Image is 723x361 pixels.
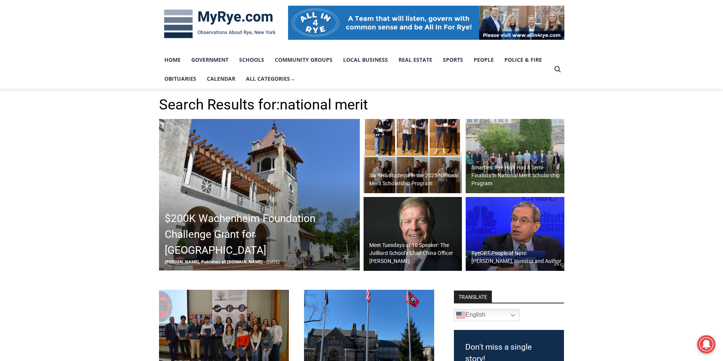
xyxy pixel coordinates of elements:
[364,119,462,193] a: Six RHS Students in the 2025 National Merit Scholarship Program
[186,50,234,69] a: Government
[88,64,92,72] div: 6
[159,50,186,69] a: Home
[159,96,564,114] h1: Search Results for:
[369,241,460,265] h2: Meet Tuesdays at 10 Speaker: The Juilliard School’s Chief China Officer [PERSON_NAME]
[338,50,393,69] a: Local Business
[454,291,492,303] strong: TRANSLATE
[78,47,108,91] div: Located at [STREET_ADDRESS][PERSON_NAME]
[471,164,562,188] h2: Smarties: Rye High Has 8 Semi-Finalists in National Merit Scholarship Program
[466,197,564,271] img: (PHOTO: Edgar Wachenheim III at the CNBC Delivering Alpha conference in 2018.)
[198,75,352,92] span: Intern @ [DOMAIN_NAME]
[468,50,499,69] a: People
[159,50,551,89] nav: Primary Navigation
[364,197,462,271] a: Meet Tuesdays at 10 Speaker: The Juilliard School’s Chief China Officer [PERSON_NAME]
[288,6,564,40] img: All in for Rye
[2,78,74,107] span: Open Tues. - Sun. [PHONE_NUMBER]
[264,259,265,264] span: -
[266,259,280,264] span: [DATE]
[234,50,269,69] a: Schools
[499,50,547,69] a: Police & Fire
[165,211,358,258] h2: $200K Wachenheim Foundation Challenge Grant for [GEOGRAPHIC_DATA]
[159,119,360,270] img: (PHOTO: The tower building in Rye Town Park. File photo, 2021. Credit: Pei Pei Martin.)
[364,197,462,271] img: (PHOTO: Tuesdays at 10 speaker Joseph W. Polisi, President Emeritus, Chief China Officer, The Jui...
[438,50,468,69] a: Sports
[159,119,360,270] a: $200K Wachenheim Foundation Challenge Grant for [GEOGRAPHIC_DATA] [PERSON_NAME], Publisher of [DO...
[183,73,368,94] a: Intern @ [DOMAIN_NAME]
[364,119,462,193] img: (PHOTO: Six Rye High School students have been named Commended Students in the 2025 National Meri...
[456,311,465,320] img: en
[466,197,564,271] a: RyeGPT People of Note: [PERSON_NAME], Investor and Author
[79,22,101,62] div: Live Music
[159,4,280,44] img: MyRye.com
[165,259,263,264] span: [PERSON_NAME], Publisher of [DOMAIN_NAME]
[241,69,301,88] button: Child menu of All Categories
[85,64,87,72] div: /
[202,69,241,88] a: Calendar
[159,69,202,88] a: Obituaries
[0,76,76,94] a: Open Tues. - Sun. [PHONE_NUMBER]
[0,75,110,94] a: [PERSON_NAME] Read Sanctuary Fall Fest: [DATE]
[269,50,338,69] a: Community Groups
[280,96,368,113] span: national merit
[6,76,97,94] h4: [PERSON_NAME] Read Sanctuary Fall Fest: [DATE]
[454,309,520,321] a: English
[393,50,438,69] a: Real Estate
[471,249,562,265] h2: RyeGPT People of Note: [PERSON_NAME], Investor and Author
[551,63,564,76] button: View Search Form
[79,64,83,72] div: 4
[192,0,359,73] div: "The first chef I interviewed talked about coming to [GEOGRAPHIC_DATA] from [GEOGRAPHIC_DATA] in ...
[369,172,460,188] h2: Six RHS Students in the 2025 National Merit Scholarship Program
[466,119,564,193] a: Smarties: Rye High Has 8 Semi-Finalists in National Merit Scholarship Program
[466,119,564,193] img: (PHOTO: Rye City School District administrators with the eight Rye High School National Merit Sch...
